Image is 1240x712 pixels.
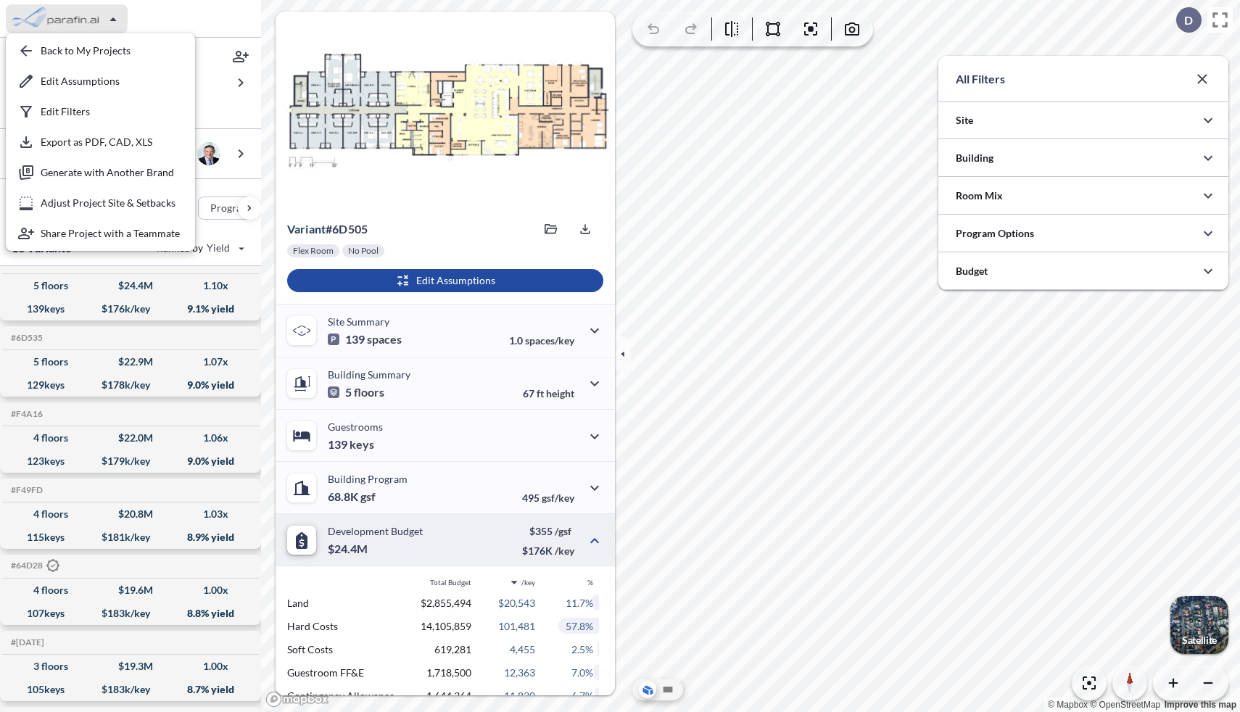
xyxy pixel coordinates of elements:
button: Share Project with a Teammate [9,219,192,248]
span: keys [350,437,374,452]
p: Satellite [1182,634,1217,646]
p: Building Program [328,473,408,485]
p: Edit Filters [41,105,90,118]
p: $24.4M [328,542,370,556]
img: Switcher Image [1170,596,1228,654]
span: 1,718,500 [426,666,471,679]
p: 495 [522,492,574,504]
button: Switcher ImageSatellite [1170,596,1228,654]
p: Soft Costs [287,643,408,655]
button: Generate with Another Brand [9,158,192,187]
p: Site Summary [328,315,389,328]
button: Edit Assumptions [287,269,603,292]
p: 67 [523,387,574,400]
span: Total Budget [430,578,471,587]
p: Guestroom FF&E [287,666,408,679]
span: gsf [360,489,376,504]
span: 2.5% [571,643,593,655]
button: Adjust Project Site & Setbacks [9,189,192,218]
button: Ranked by Yield [145,236,254,260]
p: Export as PDF, CAD, XLS [41,136,152,149]
img: user logo [197,142,220,165]
p: Share Project with a Teammate [41,227,180,240]
button: Edit Filters [9,97,192,126]
span: /gsf [555,525,571,537]
button: Aerial View [639,681,656,698]
span: /key [555,545,574,557]
p: 68.8K [328,489,376,504]
span: $20,543 [498,597,535,609]
p: Guestrooms [328,421,383,433]
p: Room Mix [956,189,1003,203]
span: ft [537,387,544,400]
span: 1,644,364 [426,690,471,702]
span: /key [521,578,535,587]
p: 5 [328,385,384,400]
span: Yield [207,241,231,255]
h5: Click to copy the code [8,637,44,647]
span: 7.0% [571,666,593,679]
button: Export as PDF, CAD, XLS [9,128,192,157]
p: Generate with Another Brand [41,166,174,179]
p: Edit Assumptions [41,75,120,88]
h5: Click to copy the code [8,485,43,495]
p: Development Budget [328,525,423,537]
button: Edit Assumptions [9,67,192,96]
span: 11.7% [566,597,593,609]
h5: Click to copy the code [8,333,43,343]
p: D [1184,14,1193,27]
span: Variant [287,222,326,236]
p: No Pool [348,245,379,257]
p: Program [210,201,251,215]
p: All Filters [956,70,1005,88]
button: Back to My Projects [9,36,192,65]
button: Program [198,196,276,220]
span: 101,481 [498,620,535,632]
span: 619,281 [434,643,471,655]
span: 12,363 [504,666,535,679]
p: Contingency Allowance [287,690,408,702]
p: 1.0 [509,334,574,347]
h5: Click to copy the code [8,409,43,419]
span: $2,855,494 [421,597,471,609]
p: Back to My Projects [41,44,131,57]
p: Hard Costs [287,620,408,632]
span: 11,830 [504,690,535,702]
p: Building Summary [328,368,410,381]
span: % [587,578,593,587]
p: 139 [328,437,374,452]
p: # 6d505 [287,222,368,236]
span: height [546,387,574,400]
span: 57.8% [566,620,593,632]
p: Program Options [956,226,1034,241]
p: Land [287,597,408,609]
span: 4,455 [510,643,535,655]
p: 139 [328,332,402,347]
a: Mapbox homepage [265,691,329,708]
span: spaces/key [525,334,574,347]
p: Flex Room [293,245,334,257]
a: Mapbox [1048,700,1088,710]
span: spaces [367,332,402,347]
h5: Click to copy the code [8,560,59,573]
p: Site [956,113,973,128]
p: Edit Assumptions [416,273,495,288]
p: Budget [956,264,988,278]
p: Building [956,151,993,165]
span: floors [354,385,384,400]
span: gsf/key [542,492,574,504]
p: $176K [522,545,574,557]
span: 6.7% [571,690,593,702]
p: Adjust Project Site & Setbacks [41,196,175,210]
span: 14,105,859 [421,620,471,632]
a: OpenStreetMap [1090,700,1160,710]
button: Site Plan [659,681,677,698]
a: Improve this map [1165,700,1236,710]
p: $355 [522,525,574,537]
